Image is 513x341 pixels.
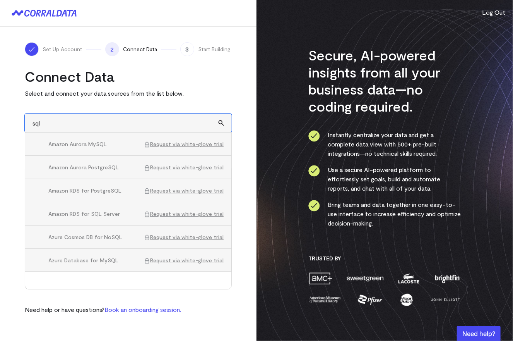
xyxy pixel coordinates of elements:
img: amc-0b11a8f1.png [308,272,333,285]
input: Search and add other data sources [25,114,232,133]
span: Set Up Account [43,45,82,53]
img: amnh-5afada46.png [308,293,342,307]
img: ico-lock-cf4a91f8.svg [144,165,150,171]
img: ico-lock-cf4a91f8.svg [144,141,150,148]
img: Amazon Aurora PostgreSQL [33,161,45,174]
li: Use a secure AI-powered platform to effortlessly set goals, build and automate reports, and chat ... [308,165,461,193]
img: Amazon RDS for PostgreSQL [33,184,45,197]
img: ico-lock-cf4a91f8.svg [144,211,150,217]
span: Amazon RDS for PostgreSQL [48,187,144,195]
li: Instantly centralize your data and get a complete data view with 500+ pre-built integrations—no t... [308,130,461,158]
img: Amazon RDS for SQL Server [33,208,45,220]
span: Amazon Aurora MySQL [48,140,144,148]
img: lacoste-7a6b0538.png [397,272,420,285]
img: john-elliott-25751c40.png [430,293,461,307]
p: Need help or have questions? [25,305,181,314]
span: Amazon Aurora PostgreSQL [48,164,144,171]
button: Log Out [482,8,505,17]
span: Connect Data [123,45,157,53]
span: Azure Cosmos DB for NoSQL [48,233,144,241]
img: ico-lock-cf4a91f8.svg [144,188,150,194]
img: sweetgreen-1d1fb32c.png [346,272,385,285]
span: Request via white-glove trial [144,164,224,171]
span: Request via white-glove trial [144,140,224,148]
img: ico-check-circle-4b19435c.svg [308,200,320,212]
p: Select and connect your data sources from the list below. [25,89,232,98]
img: ico-check-circle-4b19435c.svg [308,165,320,177]
span: 2 [105,42,119,56]
img: pfizer-e137f5fc.png [357,293,384,307]
span: Request via white-glove trial [144,210,224,218]
img: ico-check-white-5ff98cb1.svg [28,45,36,53]
span: Start Building [198,45,231,53]
h3: Secure, AI-powered insights from all your business data—no coding required. [308,46,461,115]
img: Azure Database for MySQL [33,254,45,267]
span: 3 [180,42,194,56]
img: moon-juice-c312e729.png [399,293,414,307]
h3: Trusted By [308,255,461,262]
span: Request via white-glove trial [144,187,224,195]
span: Request via white-glove trial [144,233,224,241]
li: Bring teams and data together in one easy-to-use interface to increase efficiency and optimize de... [308,200,461,228]
span: Azure Database for MySQL [48,257,144,264]
h2: Connect Data [25,68,232,85]
img: ico-lock-cf4a91f8.svg [144,258,150,264]
img: Azure Cosmos DB for NoSQL [33,231,45,243]
span: Request via white-glove trial [144,257,224,264]
img: ico-lock-cf4a91f8.svg [144,234,150,241]
img: Amazon Aurora MySQL [33,138,45,150]
img: brightfin-a251e171.png [433,272,461,285]
span: Amazon RDS for SQL Server [48,210,144,218]
a: Book an onboarding session. [104,306,181,313]
img: ico-check-circle-4b19435c.svg [308,130,320,142]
